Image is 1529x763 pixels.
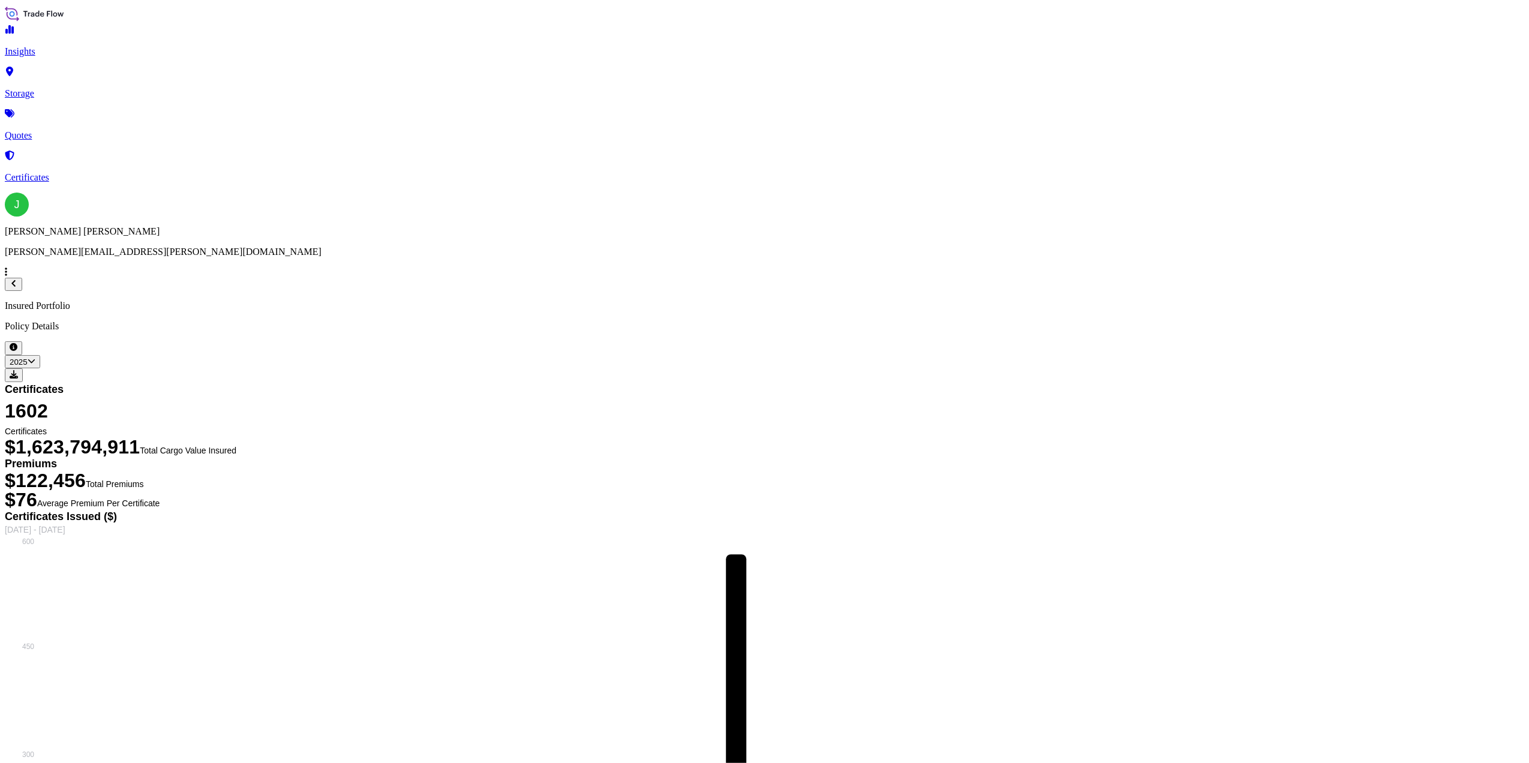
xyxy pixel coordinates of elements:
span: 76 [16,490,37,509]
p: [PERSON_NAME] [PERSON_NAME] [5,226,1524,237]
tspan: 450 [22,642,34,651]
span: Certificates [5,425,47,437]
span: Premiums [5,456,1524,471]
span: Certificates [5,382,1524,396]
span: 1 [16,437,26,456]
span: J [14,199,20,211]
a: Quotes [5,110,1524,141]
tspan: 300 [22,750,34,759]
p: Storage [5,88,1524,99]
p: [PERSON_NAME][EMAIL_ADDRESS][PERSON_NAME][DOMAIN_NAME] [5,247,1524,257]
span: $ [5,471,16,490]
a: Certificates [5,152,1524,183]
span: Average Premium Per Certificate [37,497,160,509]
span: 122 [16,471,48,490]
span: 2025 [10,358,28,367]
p: Insured Portfolio [5,301,1524,311]
span: Certificates Issued ($) [5,509,1524,524]
span: 911 [107,437,140,456]
span: Total Cargo Value Insured [140,444,236,456]
tspan: 600 [22,537,34,546]
span: Total Premiums [86,478,143,490]
span: 794 [70,437,102,456]
a: Insights [5,26,1524,57]
p: Insights [5,46,1524,57]
p: Quotes [5,130,1524,141]
span: 623 [32,437,64,456]
p: Policy Details [5,321,1524,332]
span: $ [5,490,16,509]
span: 1602 [5,396,1524,425]
a: Storage [5,68,1524,99]
span: $ [5,437,16,456]
p: Certificates [5,172,1524,183]
button: Year Selector [5,355,40,368]
span: , [48,471,53,490]
span: [DATE] - [DATE] [5,524,65,536]
span: , [26,437,32,456]
span: 456 [53,471,86,490]
span: , [64,437,70,456]
span: , [102,437,107,456]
